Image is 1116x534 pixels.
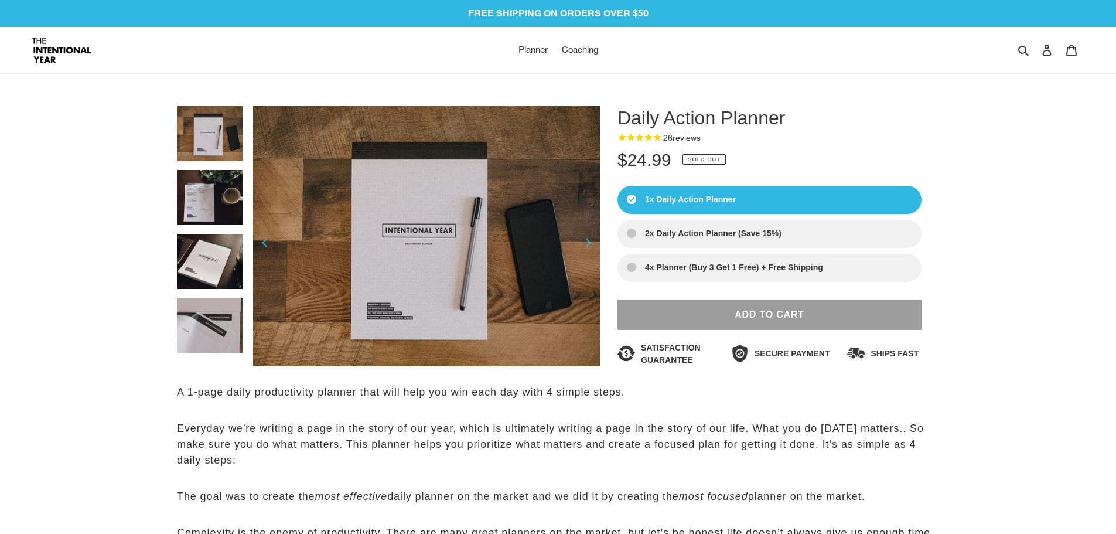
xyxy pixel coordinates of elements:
[177,489,939,505] p: The goal was to create the daily planner on the market and we did it by creating the planner on t...
[735,309,804,319] span: Add to Cart
[562,45,598,55] span: Coaching
[679,491,748,502] em: most focused
[673,133,701,142] span: reviews
[315,491,388,502] em: most effective
[177,421,939,468] p: Everyday we're writing a page in the story of our year, which is ultimately writing a page in the...
[177,106,243,161] img: Daily Action Planner
[617,254,922,282] label: 4x Planner (Buy 3 Get 1 Free) + Free Shipping
[617,150,671,169] span: $24.99
[177,170,243,225] img: Daily Action Planner
[663,133,701,142] span: 26 reviews
[253,106,600,367] img: Daily Action Planner
[617,130,922,147] span: Rated 5.0 out of 5 stars 26 reviews
[32,38,91,63] img: Intentional Year
[177,234,243,289] img: Daily Action Planner
[617,300,922,330] button: Sold out
[871,348,919,360] span: Ships Fast
[177,385,939,400] p: A 1-page daily productivity planner that will help you win each day with 4 simple steps.
[177,298,243,353] img: Daily Action Planner
[518,45,548,55] span: Planner
[755,348,830,360] span: Secure Payment
[617,186,922,214] label: 1x Daily Action Planner
[641,342,714,366] span: Satisfaction Guarantee
[617,220,922,248] label: 2x Daily Action Planner (Save 15%)
[688,157,721,162] span: Sold out
[617,106,922,130] h1: Daily Action Planner
[556,42,604,59] a: Coaching
[513,42,554,59] a: Planner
